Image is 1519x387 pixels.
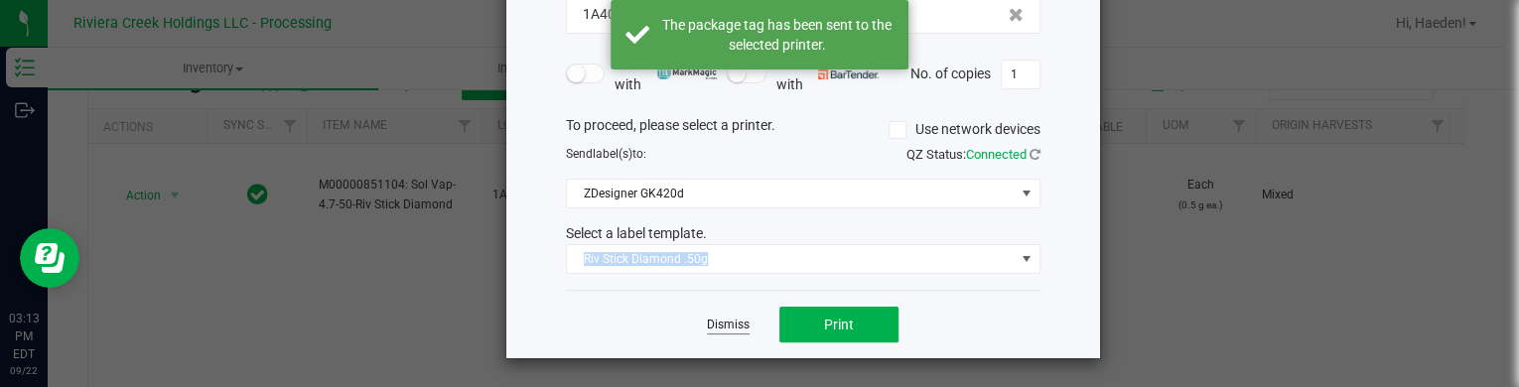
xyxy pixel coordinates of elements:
[779,307,898,342] button: Print
[776,54,879,95] span: Print with
[566,147,646,161] span: Send to:
[707,317,750,333] a: Dismiss
[583,4,776,25] span: 1A4070300003BC5000039843
[660,15,894,55] div: The package tag has been sent to the selected printer.
[551,115,1055,145] div: To proceed, please select a printer.
[906,147,1040,162] span: QZ Status:
[656,64,717,79] img: mark_magic_cybra.png
[593,147,632,161] span: label(s)
[818,69,879,79] img: bartender.png
[20,228,79,288] iframe: Resource center
[615,54,717,95] span: Print with
[567,180,1015,207] span: ZDesigner GK420d
[889,119,1040,140] label: Use network devices
[824,317,854,332] span: Print
[966,147,1027,162] span: Connected
[910,64,991,80] span: No. of copies
[567,245,1015,273] span: Riv Stick Diamond .50g
[551,223,1055,244] div: Select a label template.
